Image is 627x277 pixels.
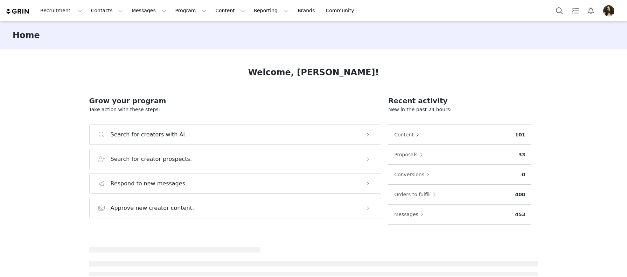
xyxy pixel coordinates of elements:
[211,3,249,19] button: Content
[111,130,187,139] h3: Search for creators with AI.
[394,149,426,160] button: Proposals
[89,173,382,194] button: Respond to new messages.
[89,198,382,218] button: Approve new creator content.
[394,129,423,140] button: Content
[522,171,525,178] p: 0
[6,8,30,15] img: grin logo
[171,3,211,19] button: Program
[322,3,362,19] a: Community
[394,209,427,220] button: Messages
[518,151,525,158] p: 33
[515,191,525,198] p: 400
[394,169,433,180] button: Conversions
[388,106,531,113] p: New in the past 24 hours:
[89,95,382,106] h2: Grow your program
[599,5,621,16] button: Profile
[36,3,86,19] button: Recruitment
[567,3,583,19] a: Tasks
[111,155,192,163] h3: Search for creator prospects.
[250,3,293,19] button: Reporting
[89,149,382,169] button: Search for creator prospects.
[515,211,525,218] p: 453
[248,66,379,79] h1: Welcome, [PERSON_NAME]!
[127,3,170,19] button: Messages
[87,3,127,19] button: Contacts
[603,5,614,16] img: 15dec220-cd10-4af7-a7e1-c5451853b0a6.jpg
[388,95,531,106] h2: Recent activity
[89,106,382,113] p: Take action with these steps:
[111,204,194,212] h3: Approve new creator content.
[394,189,439,200] button: Orders to fulfill
[515,131,525,138] p: 101
[13,29,40,42] h3: Home
[293,3,321,19] a: Brands
[552,3,567,19] button: Search
[583,3,599,19] button: Notifications
[111,179,187,188] h3: Respond to new messages.
[89,125,382,145] button: Search for creators with AI.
